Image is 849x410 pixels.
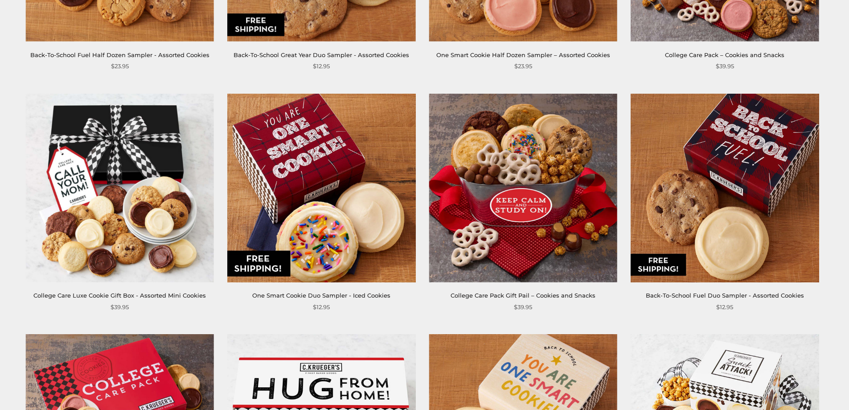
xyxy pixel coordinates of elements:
a: One Smart Cookie Duo Sampler - Iced Cookies [252,292,390,299]
img: One Smart Cookie Duo Sampler - Iced Cookies [227,94,415,282]
a: College Care Pack – Cookies and Snacks [665,51,784,58]
a: Back-To-School Fuel Duo Sampler - Assorted Cookies [646,292,804,299]
img: College Care Luxe Cookie Gift Box - Assorted Mini Cookies [26,94,214,282]
span: $12.95 [313,62,330,71]
img: College Care Pack Gift Pail – Cookies and Snacks [429,94,617,282]
span: $39.95 [514,302,532,312]
span: $23.95 [514,62,532,71]
span: $12.95 [313,302,330,312]
a: College Care Luxe Cookie Gift Box - Assorted Mini Cookies [33,292,206,299]
iframe: Sign Up via Text for Offers [7,376,92,403]
a: Back-To-School Fuel Half Dozen Sampler - Assorted Cookies [30,51,209,58]
span: $39.95 [716,62,734,71]
a: Back-To-School Great Year Duo Sampler - Assorted Cookies [234,51,409,58]
a: One Smart Cookie Half Dozen Sampler – Assorted Cookies [436,51,610,58]
img: Back-To-School Fuel Duo Sampler - Assorted Cookies [631,94,819,282]
a: College Care Pack Gift Pail – Cookies and Snacks [451,292,595,299]
span: $12.95 [716,302,733,312]
span: $39.95 [111,302,129,312]
span: $23.95 [111,62,129,71]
